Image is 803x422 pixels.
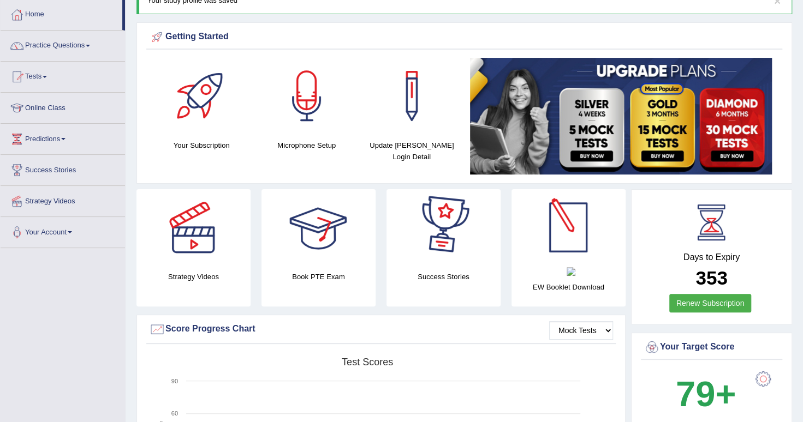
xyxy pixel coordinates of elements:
img: icon-fill.png [567,267,575,276]
h4: Update [PERSON_NAME] Login Detail [365,140,459,162]
h4: EW Booklet Download [511,281,626,293]
a: Strategy Videos [1,186,125,213]
div: Your Target Score [644,339,780,355]
a: Your Account [1,217,125,244]
b: 79+ [676,374,736,414]
a: Success Stories [1,155,125,182]
a: Renew Subscription [669,294,752,312]
text: 60 [171,410,178,417]
h4: Days to Expiry [644,252,780,262]
tspan: Test scores [342,357,393,367]
text: 90 [171,378,178,384]
div: Score Progress Chart [149,321,613,337]
a: Online Class [1,93,125,120]
img: small5.jpg [470,58,772,174]
a: Tests [1,62,125,89]
h4: Strategy Videos [136,271,251,282]
a: Practice Questions [1,31,125,58]
div: Getting Started [149,29,780,45]
h4: Book PTE Exam [261,271,376,282]
a: Predictions [1,124,125,151]
b: 353 [695,267,727,288]
h4: Your Subscription [154,140,249,151]
div: Open with pdfFiller [560,266,582,276]
h4: Success Stories [386,271,501,282]
h4: Microphone Setup [260,140,354,151]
